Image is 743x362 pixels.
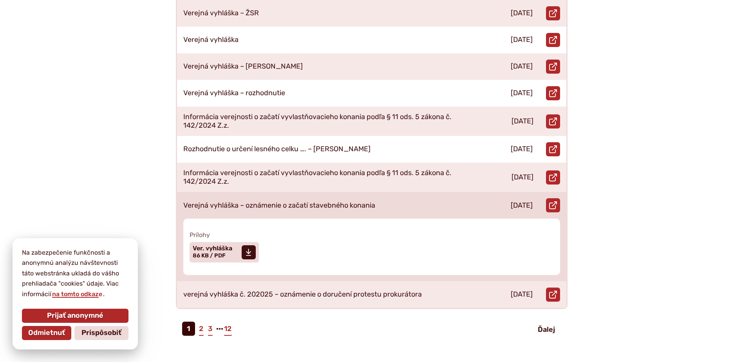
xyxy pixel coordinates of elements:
span: Prílohy [190,231,554,239]
p: Informácia verejnosti o začatí vyvlastňovacieho konania podľa § 11 ods. 5 zákona č. 142/2024 Z.z. [183,169,475,186]
a: Ver. vyhláška 86 KB / PDF [190,242,259,262]
a: Ďalej [531,322,561,337]
p: [DATE] [511,36,533,44]
p: Verejná vyhláška – oznámenie o začatí stavebného konania [183,201,375,210]
button: Prijať anonymné [22,309,128,323]
a: na tomto odkaze [51,290,103,298]
span: Ver. vyhláška [193,245,232,252]
a: 2 [198,322,204,336]
p: [DATE] [511,145,533,154]
span: ··· [216,322,223,336]
p: Verejná vyhláška – [PERSON_NAME] [183,62,303,71]
span: Ďalej [538,325,555,334]
p: Verejná vyhláška – rozhodnutie [183,89,285,98]
button: Prispôsobiť [74,326,128,340]
p: [DATE] [511,62,533,71]
p: Informácia verejnosti o začatí vyvlastňovacieho konania podľa § 11 ods. 5 zákona č. 142/2024 Z.z. [183,113,475,130]
p: Verejná vyhláška – ŽSR [183,9,259,18]
p: Rozhodnutie o určení lesného celku …. – [PERSON_NAME] [183,145,371,154]
span: Prijať anonymné [47,311,103,320]
span: 1 [182,322,195,336]
span: Odmietnuť [28,329,65,337]
span: 86 KB / PDF [193,252,226,259]
p: [DATE] [511,201,533,210]
button: Odmietnuť [22,326,71,340]
p: [DATE] [511,89,533,98]
p: Verejná vyhláška [183,36,239,44]
p: [DATE] [512,173,533,182]
p: [DATE] [512,117,533,126]
span: Prispôsobiť [81,329,121,337]
p: Na zabezpečenie funkčnosti a anonymnú analýzu návštevnosti táto webstránka ukladá do vášho prehli... [22,248,128,299]
p: [DATE] [511,290,533,299]
p: [DATE] [511,9,533,18]
a: 3 [207,322,213,336]
p: verejná vyhláška č. 202025 – oznámenie o doručení protestu prokurátora [183,290,422,299]
a: 12 [223,322,232,336]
